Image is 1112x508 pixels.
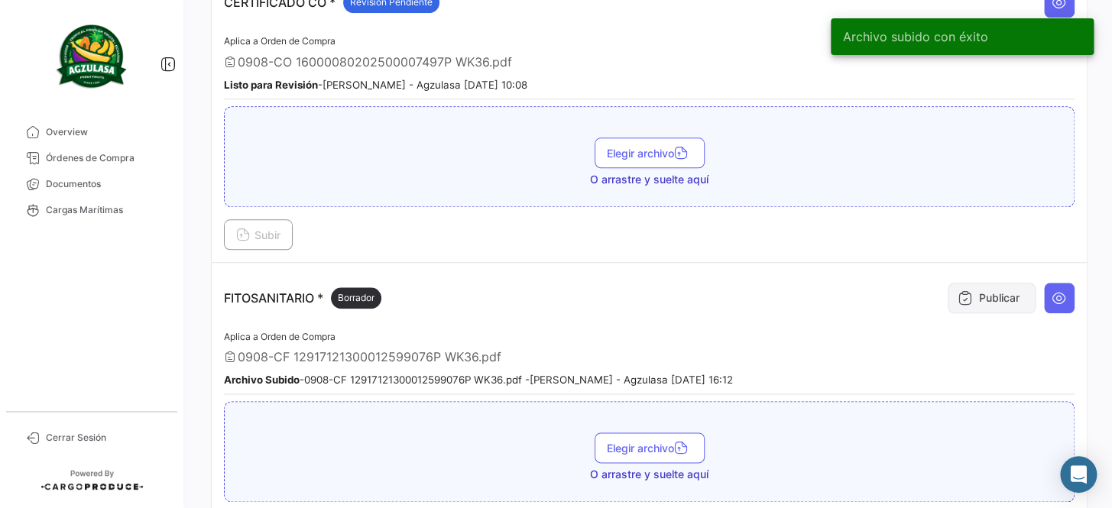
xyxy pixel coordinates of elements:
[595,432,705,463] button: Elegir archivo
[590,467,708,482] span: O arrastre y suelte aquí
[590,172,708,187] span: O arrastre y suelte aquí
[224,374,300,386] b: Archivo Subido
[46,203,165,217] span: Cargas Marítimas
[12,119,171,145] a: Overview
[224,287,381,309] p: FITOSANITARIO *
[12,145,171,171] a: Órdenes de Compra
[46,151,165,165] span: Órdenes de Compra
[224,331,336,342] span: Aplica a Orden de Compra
[224,219,293,250] button: Subir
[224,374,733,386] small: - 0908-CF 12917121300012599076P WK36.pdf - [PERSON_NAME] - Agzulasa [DATE] 16:12
[338,291,374,305] span: Borrador
[224,79,318,91] b: Listo para Revisión
[607,147,692,160] span: Elegir archivo
[46,431,165,445] span: Cerrar Sesión
[53,18,130,95] img: agzulasa-logo.png
[607,442,692,455] span: Elegir archivo
[1060,456,1097,493] div: Abrir Intercom Messenger
[238,349,501,364] span: 0908-CF 12917121300012599076P WK36.pdf
[12,197,171,223] a: Cargas Marítimas
[46,177,165,191] span: Documentos
[238,54,512,70] span: 0908-CO 16000080202500007497P WK36.pdf
[595,138,705,168] button: Elegir archivo
[46,125,165,139] span: Overview
[948,283,1036,313] button: Publicar
[224,35,336,47] span: Aplica a Orden de Compra
[12,171,171,197] a: Documentos
[224,79,527,91] small: - [PERSON_NAME] - Agzulasa [DATE] 10:08
[236,228,280,241] span: Subir
[843,29,988,44] span: Archivo subido con éxito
